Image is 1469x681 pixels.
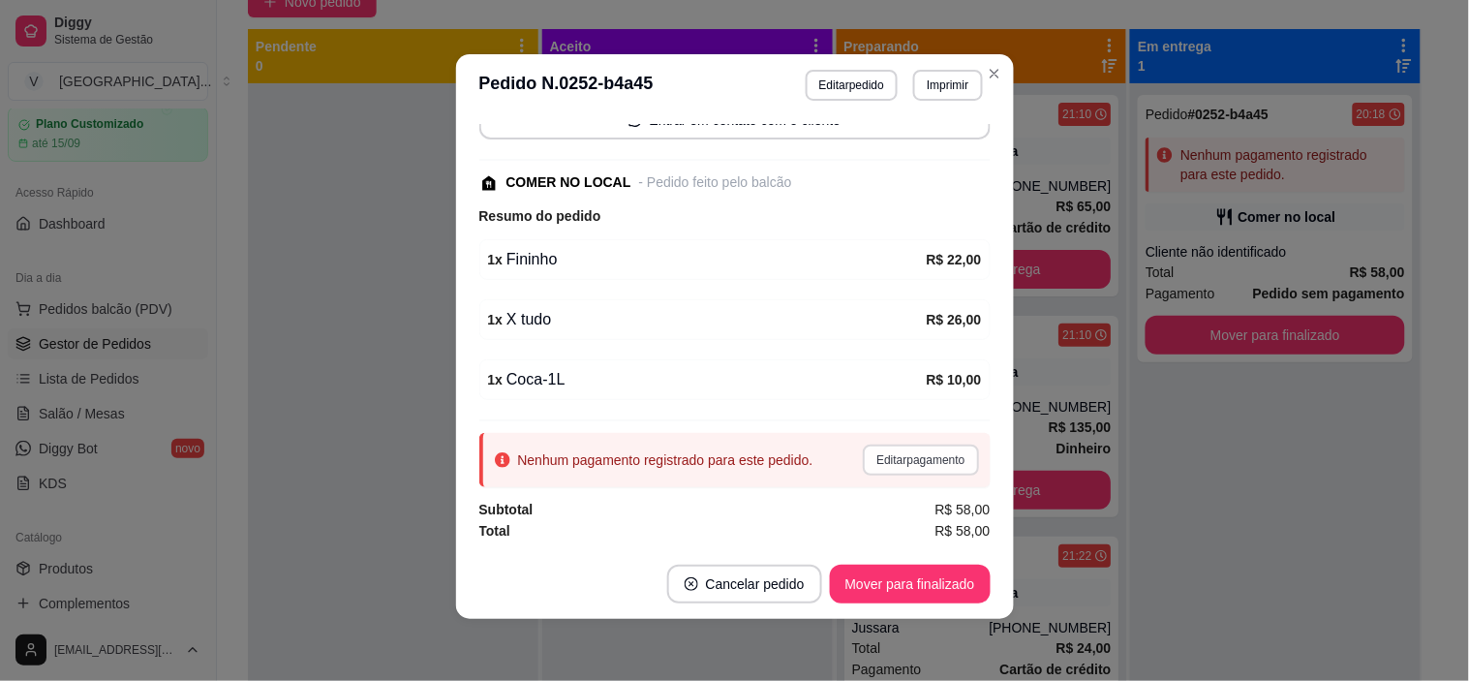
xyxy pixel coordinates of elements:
[979,58,1010,89] button: Close
[806,70,898,101] button: Editarpedido
[913,70,982,101] button: Imprimir
[479,523,510,539] strong: Total
[488,252,504,267] strong: 1 x
[935,499,991,520] span: R$ 58,00
[927,252,982,267] strong: R$ 22,00
[927,312,982,327] strong: R$ 26,00
[685,577,698,591] span: close-circle
[479,70,654,101] h3: Pedido N. 0252-b4a45
[830,565,991,604] button: Mover para finalizado
[479,502,534,517] strong: Subtotal
[935,520,991,542] span: R$ 58,00
[488,308,927,331] div: X tudo
[639,172,792,193] div: - Pedido feito pelo balcão
[863,445,978,476] button: Editarpagamento
[488,248,927,271] div: Fininho
[488,312,504,327] strong: 1 x
[488,368,927,391] div: Coca-1L
[927,372,982,387] strong: R$ 10,00
[506,172,631,193] div: COMER NO LOCAL
[667,565,822,604] button: close-circleCancelar pedido
[518,450,813,470] div: Nenhum pagamento registrado para este pedido.
[479,208,601,224] strong: Resumo do pedido
[488,372,504,387] strong: 1 x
